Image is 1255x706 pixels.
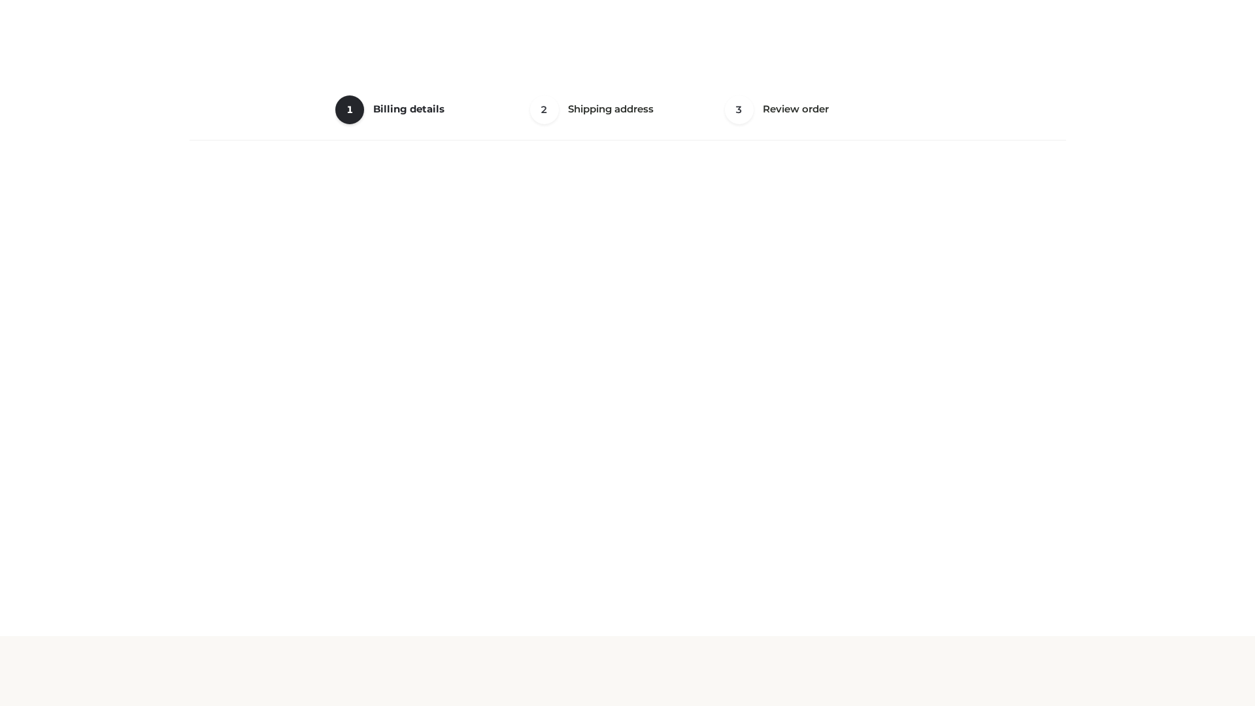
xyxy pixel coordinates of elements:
span: 1 [335,95,364,124]
span: Shipping address [568,103,654,115]
span: 3 [725,95,754,124]
span: Billing details [373,103,444,115]
span: Review order [763,103,829,115]
span: 2 [530,95,559,124]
